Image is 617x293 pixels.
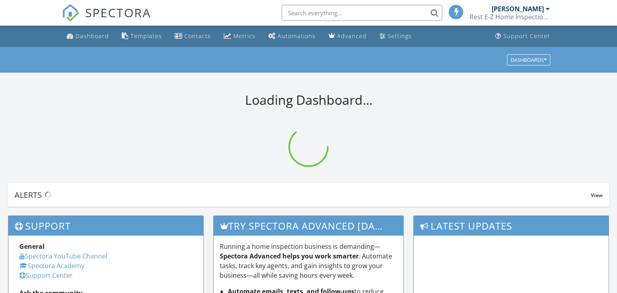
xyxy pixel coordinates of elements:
a: Settings [376,29,415,44]
h3: Latest Updates [414,216,609,236]
strong: General [19,242,45,251]
button: Dashboards [507,54,550,65]
div: Dashboard [76,32,109,40]
a: Advanced [325,29,370,44]
p: Running a home inspection business is demanding— . Automate tasks, track key agents, and gain ins... [220,242,398,280]
div: Rest E-Z Home Inspections [470,13,550,21]
a: Spectora YouTube Channel [19,252,107,260]
div: [PERSON_NAME] [492,5,544,13]
a: SPECTORA [62,11,151,28]
div: Contacts [184,32,211,40]
div: Metrics [233,32,255,40]
strong: Spectora Advanced helps you work smarter [220,252,359,260]
div: Dashboards [511,57,547,63]
a: Support Center [492,29,554,44]
a: Dashboard [63,29,112,44]
img: The Best Home Inspection Software - Spectora [62,4,80,22]
span: SPECTORA [85,4,151,21]
h3: Support [8,216,203,236]
h3: Try spectora advanced [DATE] [214,216,404,236]
div: Automations [278,32,316,40]
a: Templates [118,29,165,44]
a: Automations (Basic) [265,29,319,44]
div: Advanced [337,32,367,40]
div: Templates [131,32,162,40]
div: Settings [388,32,412,40]
a: Contacts [172,29,214,44]
a: Metrics [221,29,259,44]
div: Alerts [14,189,591,200]
div: Support Center [503,32,550,40]
a: Support Center [19,271,73,280]
span: View [591,192,603,199]
input: Search everything... [282,5,442,21]
a: Spectora Academy [19,261,84,270]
